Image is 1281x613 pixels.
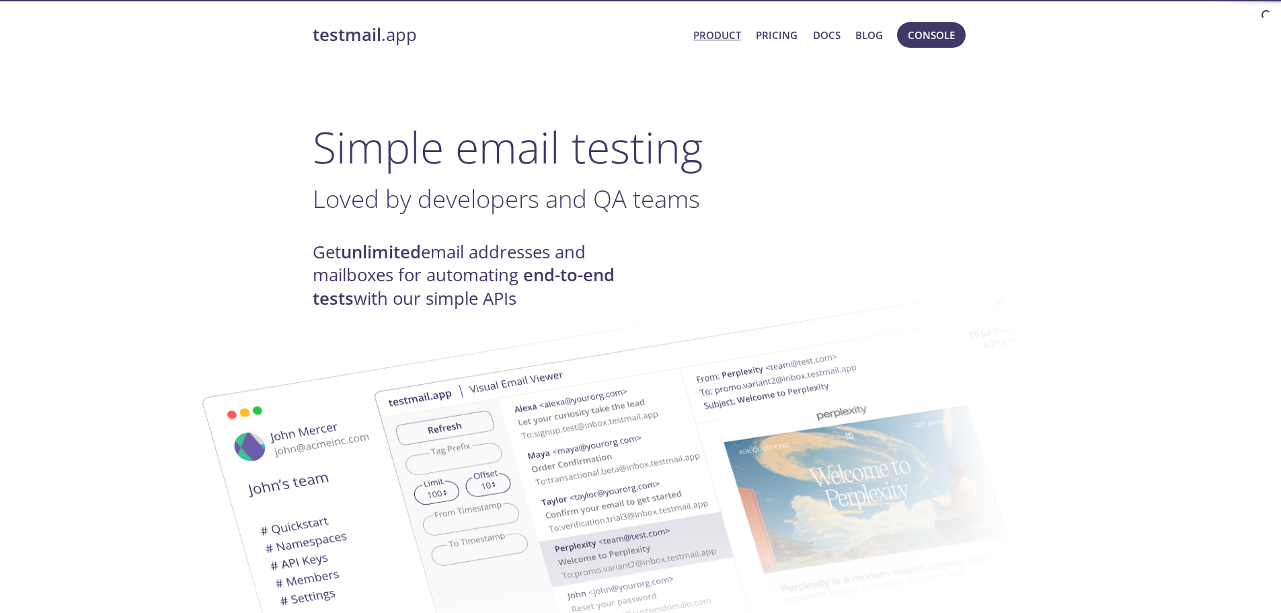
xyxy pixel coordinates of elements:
[313,182,700,215] span: Loved by developers and QA teams
[313,263,615,310] strong: end-to-end tests
[313,24,683,46] a: testmail.app
[897,22,966,48] button: Console
[756,26,798,44] a: Pricing
[313,241,641,310] h4: Get email addresses and mailboxes for automating with our simple APIs
[855,26,883,44] a: Blog
[693,26,741,44] a: Product
[813,26,841,44] a: Docs
[908,26,955,44] span: Console
[313,121,969,173] h1: Simple email testing
[341,240,421,264] strong: unlimited
[313,23,381,46] strong: testmail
